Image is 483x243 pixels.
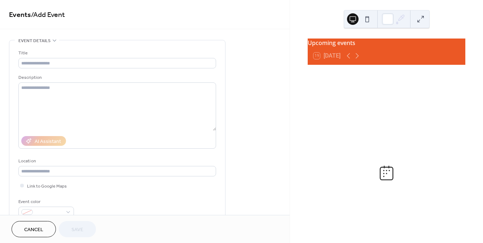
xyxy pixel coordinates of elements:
[18,198,73,206] div: Event color
[18,49,215,57] div: Title
[18,157,215,165] div: Location
[24,226,43,234] span: Cancel
[18,74,215,81] div: Description
[12,221,56,237] button: Cancel
[27,183,67,190] span: Link to Google Maps
[31,8,65,22] span: / Add Event
[9,8,31,22] a: Events
[18,37,51,45] span: Event details
[308,39,465,47] div: Upcoming events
